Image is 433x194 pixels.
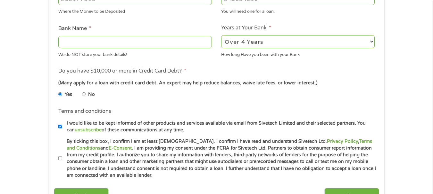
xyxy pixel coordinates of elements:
label: Years at Your Bank [221,25,271,31]
label: By ticking this box, I confirm I am at least [DEMOGRAPHIC_DATA]. I confirm I have read and unders... [62,138,377,179]
div: How long Have you been with your Bank [221,49,375,58]
div: We do NOT store your bank details! [58,49,212,58]
label: Yes [65,91,72,98]
div: You will need one for a loan. [221,6,375,15]
label: No [88,91,95,98]
label: I would like to be kept informed of other products and services available via email from Sivetech... [62,120,377,134]
label: Do you have $10,000 or more in Credit Card Debt? [58,68,186,74]
a: Privacy Policy [327,139,358,144]
label: Terms and conditions [58,108,111,115]
a: Terms and Conditions [67,139,372,151]
a: E-Consent [109,145,132,151]
label: Bank Name [58,25,91,32]
div: (Many apply for a loan with credit card debt. An expert may help reduce balances, waive late fees... [58,80,374,87]
div: Where the Money to be Deposited [58,6,212,15]
a: unsubscribe [75,127,102,133]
